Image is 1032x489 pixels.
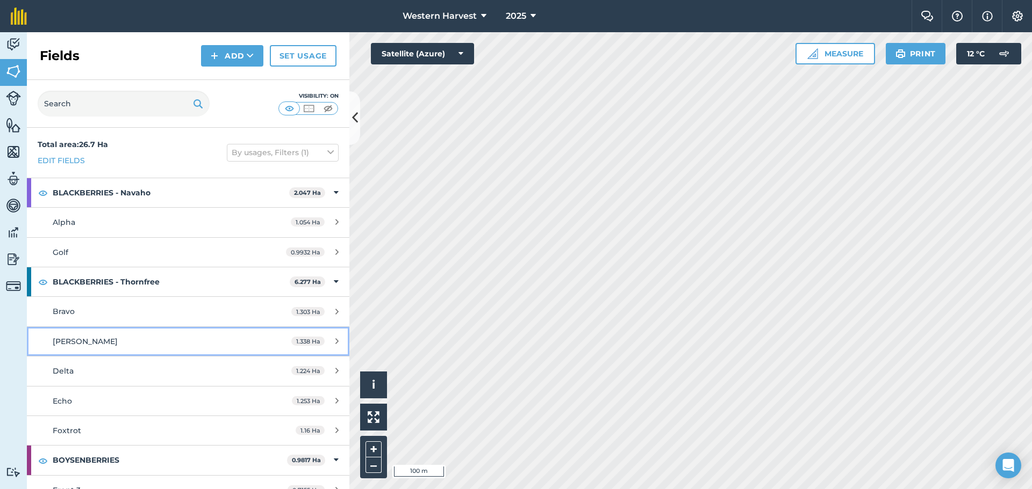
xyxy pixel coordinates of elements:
img: Two speech bubbles overlapping with the left bubble in the forefront [921,11,934,21]
strong: BLACKBERRIES - Navaho [53,178,289,207]
img: svg+xml;base64,PHN2ZyB4bWxucz0iaHR0cDovL3d3dy53My5vcmcvMjAwMC9zdmciIHdpZHRoPSI1NiIgaGVpZ2h0PSI2MC... [6,117,21,133]
img: svg+xml;base64,PHN2ZyB4bWxucz0iaHR0cDovL3d3dy53My5vcmcvMjAwMC9zdmciIHdpZHRoPSIxOCIgaGVpZ2h0PSIyNC... [38,454,48,467]
span: 1.338 Ha [291,337,325,346]
button: Measure [795,43,875,64]
span: Western Harvest [403,10,477,23]
img: A cog icon [1011,11,1024,21]
strong: 0.9817 Ha [292,456,321,464]
strong: BLACKBERRIES - Thornfree [53,267,290,296]
strong: 2.047 Ha [294,189,321,196]
img: svg+xml;base64,PHN2ZyB4bWxucz0iaHR0cDovL3d3dy53My5vcmcvMjAwMC9zdmciIHdpZHRoPSIxOSIgaGVpZ2h0PSIyNC... [895,47,906,60]
img: svg+xml;base64,PD94bWwgdmVyc2lvbj0iMS4wIiBlbmNvZGluZz0idXRmLTgiPz4KPCEtLSBHZW5lcmF0b3I6IEFkb2JlIE... [6,251,21,267]
a: Golf0.9932 Ha [27,238,349,267]
span: i [372,378,375,391]
span: 1.253 Ha [292,396,325,405]
span: Bravo [53,306,75,316]
input: Search [38,91,210,116]
a: Echo1.253 Ha [27,386,349,415]
img: svg+xml;base64,PHN2ZyB4bWxucz0iaHR0cDovL3d3dy53My5vcmcvMjAwMC9zdmciIHdpZHRoPSI1MCIgaGVpZ2h0PSI0MC... [302,103,316,114]
span: Foxtrot [53,426,81,435]
img: svg+xml;base64,PHN2ZyB4bWxucz0iaHR0cDovL3d3dy53My5vcmcvMjAwMC9zdmciIHdpZHRoPSI1NiIgaGVpZ2h0PSI2MC... [6,63,21,79]
span: [PERSON_NAME] [53,337,118,346]
img: svg+xml;base64,PD94bWwgdmVyc2lvbj0iMS4wIiBlbmNvZGluZz0idXRmLTgiPz4KPCEtLSBHZW5lcmF0b3I6IEFkb2JlIE... [6,279,21,294]
strong: BOYSENBERRIES [53,446,287,475]
span: 1.054 Ha [291,217,325,227]
h2: Fields [40,47,80,64]
img: svg+xml;base64,PD94bWwgdmVyc2lvbj0iMS4wIiBlbmNvZGluZz0idXRmLTgiPz4KPCEtLSBHZW5lcmF0b3I6IEFkb2JlIE... [6,37,21,53]
strong: Total area : 26.7 Ha [38,140,108,149]
div: BLACKBERRIES - Navaho2.047 Ha [27,178,349,207]
span: 1.303 Ha [291,307,325,316]
img: svg+xml;base64,PHN2ZyB4bWxucz0iaHR0cDovL3d3dy53My5vcmcvMjAwMC9zdmciIHdpZHRoPSI1MCIgaGVpZ2h0PSI0MC... [321,103,335,114]
span: Golf [53,247,68,257]
img: svg+xml;base64,PD94bWwgdmVyc2lvbj0iMS4wIiBlbmNvZGluZz0idXRmLTgiPz4KPCEtLSBHZW5lcmF0b3I6IEFkb2JlIE... [6,224,21,240]
img: Ruler icon [807,48,818,59]
span: 0.9932 Ha [286,247,325,257]
div: Open Intercom Messenger [995,452,1021,478]
img: svg+xml;base64,PD94bWwgdmVyc2lvbj0iMS4wIiBlbmNvZGluZz0idXRmLTgiPz4KPCEtLSBHZW5lcmF0b3I6IEFkb2JlIE... [6,171,21,187]
button: 12 °C [956,43,1021,64]
a: Edit fields [38,155,85,166]
img: svg+xml;base64,PHN2ZyB4bWxucz0iaHR0cDovL3d3dy53My5vcmcvMjAwMC9zdmciIHdpZHRoPSI1MCIgaGVpZ2h0PSI0MC... [283,103,296,114]
div: BOYSENBERRIES0.9817 Ha [27,446,349,475]
strong: 6.277 Ha [295,278,321,286]
a: Alpha1.054 Ha [27,208,349,237]
button: + [365,441,382,457]
img: svg+xml;base64,PHN2ZyB4bWxucz0iaHR0cDovL3d3dy53My5vcmcvMjAwMC9zdmciIHdpZHRoPSIxOSIgaGVpZ2h0PSIyNC... [193,97,203,110]
img: Four arrows, one pointing top left, one top right, one bottom right and the last bottom left [368,411,379,423]
span: 1.16 Ha [296,426,325,435]
button: – [365,457,382,473]
img: svg+xml;base64,PD94bWwgdmVyc2lvbj0iMS4wIiBlbmNvZGluZz0idXRmLTgiPz4KPCEtLSBHZW5lcmF0b3I6IEFkb2JlIE... [6,198,21,214]
img: svg+xml;base64,PHN2ZyB4bWxucz0iaHR0cDovL3d3dy53My5vcmcvMjAwMC9zdmciIHdpZHRoPSIxNyIgaGVpZ2h0PSIxNy... [982,10,993,23]
button: i [360,371,387,398]
img: svg+xml;base64,PHN2ZyB4bWxucz0iaHR0cDovL3d3dy53My5vcmcvMjAwMC9zdmciIHdpZHRoPSI1NiIgaGVpZ2h0PSI2MC... [6,144,21,160]
a: [PERSON_NAME]1.338 Ha [27,327,349,356]
span: Echo [53,396,72,406]
span: Alpha [53,217,75,227]
img: fieldmargin Logo [11,8,27,25]
span: Delta [53,366,74,376]
img: svg+xml;base64,PD94bWwgdmVyc2lvbj0iMS4wIiBlbmNvZGluZz0idXRmLTgiPz4KPCEtLSBHZW5lcmF0b3I6IEFkb2JlIE... [993,43,1015,64]
span: 1.224 Ha [291,366,325,375]
div: Visibility: On [278,92,339,100]
img: svg+xml;base64,PHN2ZyB4bWxucz0iaHR0cDovL3d3dy53My5vcmcvMjAwMC9zdmciIHdpZHRoPSIxNCIgaGVpZ2h0PSIyNC... [211,49,218,62]
button: Add [201,45,263,67]
a: Delta1.224 Ha [27,356,349,385]
span: 2025 [506,10,526,23]
button: Satellite (Azure) [371,43,474,64]
img: svg+xml;base64,PD94bWwgdmVyc2lvbj0iMS4wIiBlbmNvZGluZz0idXRmLTgiPz4KPCEtLSBHZW5lcmF0b3I6IEFkb2JlIE... [6,91,21,106]
a: Set usage [270,45,336,67]
img: A question mark icon [951,11,964,21]
img: svg+xml;base64,PHN2ZyB4bWxucz0iaHR0cDovL3d3dy53My5vcmcvMjAwMC9zdmciIHdpZHRoPSIxOCIgaGVpZ2h0PSIyNC... [38,275,48,288]
a: Foxtrot1.16 Ha [27,416,349,445]
a: Bravo1.303 Ha [27,297,349,326]
button: Print [886,43,946,64]
img: svg+xml;base64,PD94bWwgdmVyc2lvbj0iMS4wIiBlbmNvZGluZz0idXRmLTgiPz4KPCEtLSBHZW5lcmF0b3I6IEFkb2JlIE... [6,467,21,477]
img: svg+xml;base64,PHN2ZyB4bWxucz0iaHR0cDovL3d3dy53My5vcmcvMjAwMC9zdmciIHdpZHRoPSIxOCIgaGVpZ2h0PSIyNC... [38,186,48,199]
button: By usages, Filters (1) [227,144,339,161]
div: BLACKBERRIES - Thornfree6.277 Ha [27,267,349,296]
span: 12 ° C [967,43,985,64]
